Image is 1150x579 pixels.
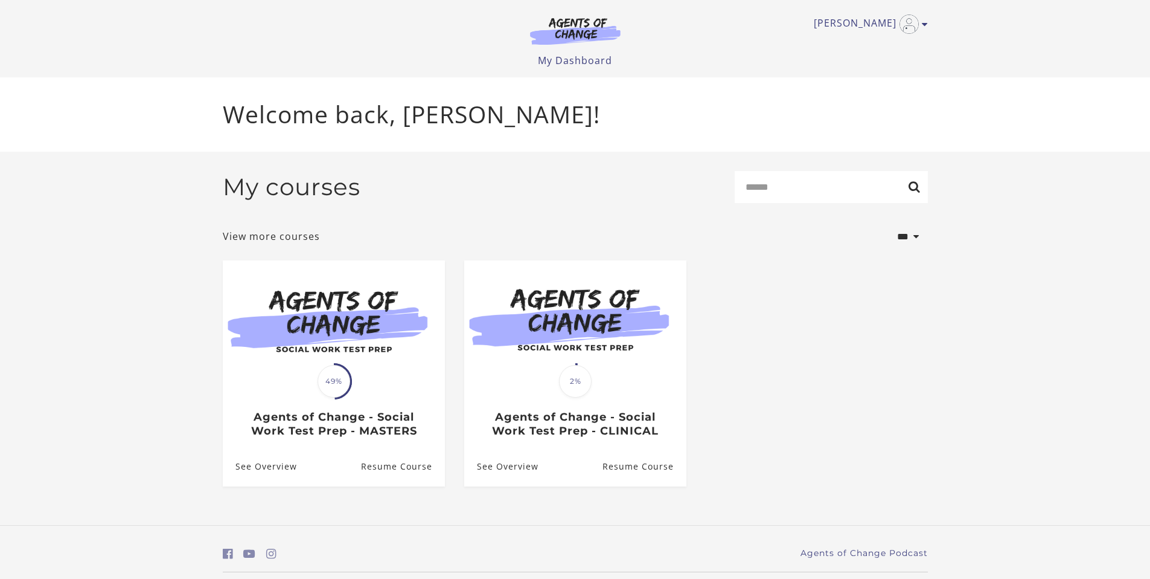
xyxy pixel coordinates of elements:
[266,548,276,560] i: https://www.instagram.com/agentsofchangeprep/ (Open in a new window)
[243,548,255,560] i: https://www.youtube.com/c/AgentsofChangeTestPrepbyMeaganMitchell (Open in a new window)
[559,365,592,398] span: 2%
[318,365,350,398] span: 49%
[223,97,928,132] p: Welcome back, [PERSON_NAME]!
[360,447,444,487] a: Agents of Change - Social Work Test Prep - MASTERS: Resume Course
[517,17,633,45] img: Agents of Change Logo
[223,545,233,563] a: https://www.facebook.com/groups/aswbtestprep (Open in a new window)
[800,547,928,560] a: Agents of Change Podcast
[223,229,320,244] a: View more courses
[464,447,538,487] a: Agents of Change - Social Work Test Prep - CLINICAL: See Overview
[223,173,360,201] h2: My courses
[235,410,432,438] h3: Agents of Change - Social Work Test Prep - MASTERS
[223,548,233,560] i: https://www.facebook.com/groups/aswbtestprep (Open in a new window)
[266,545,276,563] a: https://www.instagram.com/agentsofchangeprep/ (Open in a new window)
[538,54,612,67] a: My Dashboard
[814,15,922,34] a: Toggle menu
[477,410,673,438] h3: Agents of Change - Social Work Test Prep - CLINICAL
[223,447,297,487] a: Agents of Change - Social Work Test Prep - MASTERS: See Overview
[602,447,686,487] a: Agents of Change - Social Work Test Prep - CLINICAL: Resume Course
[243,545,255,563] a: https://www.youtube.com/c/AgentsofChangeTestPrepbyMeaganMitchell (Open in a new window)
